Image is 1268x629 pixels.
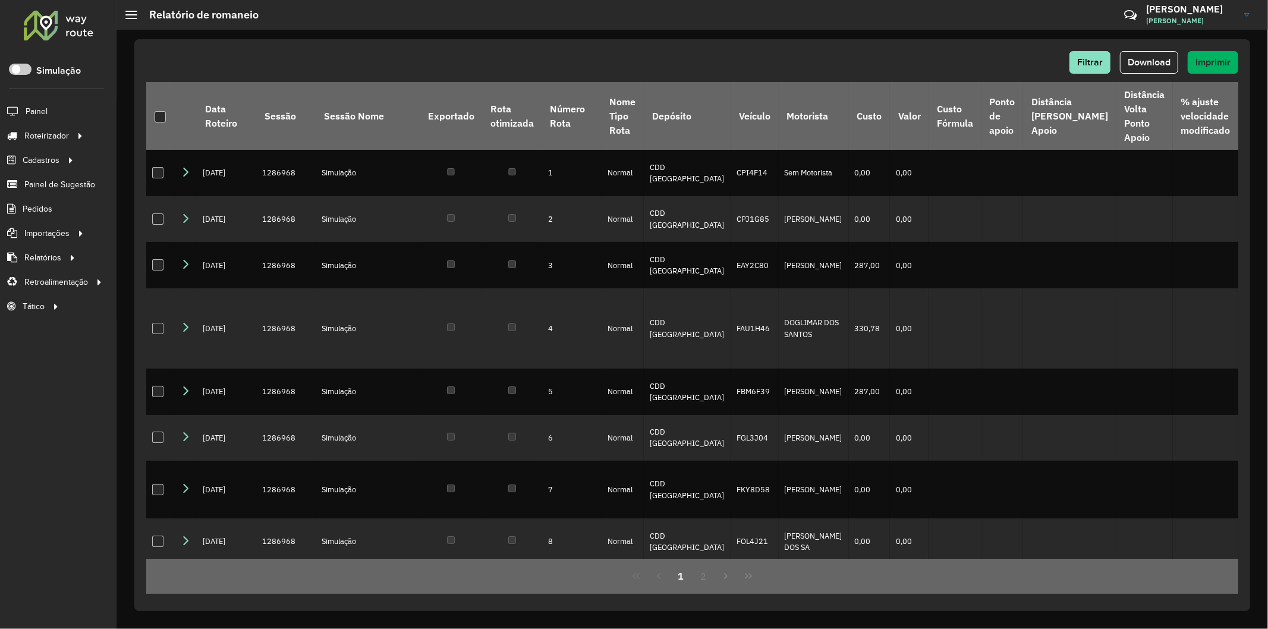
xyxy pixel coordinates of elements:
span: Download [1128,57,1171,67]
th: Rota otimizada [482,82,542,150]
th: Exportado [420,82,482,150]
td: CDD [GEOGRAPHIC_DATA] [644,461,731,518]
td: Normal [602,461,644,518]
td: [DATE] [197,369,256,415]
td: [DATE] [197,518,256,565]
th: Distância Volta Ponto Apoio [1116,82,1173,150]
button: Next Page [715,565,737,587]
span: Tático [23,300,45,313]
button: Imprimir [1188,51,1238,74]
button: Filtrar [1069,51,1110,74]
td: 0,00 [849,415,890,461]
th: Sessão Nome [316,82,420,150]
td: Simulação [316,288,420,369]
th: Data Roteiro [197,82,256,150]
th: Motorista [779,82,849,150]
td: EAY2C80 [731,242,778,288]
td: [PERSON_NAME] [779,369,849,415]
td: Simulação [316,242,420,288]
td: 4 [542,288,602,369]
th: Valor [890,82,929,150]
td: FGL3J04 [731,415,778,461]
td: 3 [542,242,602,288]
th: Depósito [644,82,731,150]
td: 2 [542,196,602,243]
td: 1286968 [256,196,316,243]
span: Cadastros [23,154,59,166]
button: 2 [693,565,715,587]
td: 0,00 [890,415,929,461]
th: Sessão [256,82,316,150]
td: 5 [542,369,602,415]
td: Normal [602,415,644,461]
td: [PERSON_NAME] DOS SA [779,518,849,565]
td: 0,00 [890,242,929,288]
td: 1286968 [256,369,316,415]
span: Filtrar [1077,57,1103,67]
td: 1286968 [256,288,316,369]
td: FBM6F39 [731,369,778,415]
td: 0,00 [890,150,929,196]
td: 8 [542,518,602,565]
span: Retroalimentação [24,276,88,288]
td: Simulação [316,196,420,243]
th: Custo [849,82,890,150]
td: CDD [GEOGRAPHIC_DATA] [644,150,731,196]
h2: Relatório de romaneio [137,8,259,21]
td: 0,00 [849,518,890,565]
td: 330,78 [849,288,890,369]
td: 6 [542,415,602,461]
th: Ponto de apoio [981,82,1023,150]
th: Veículo [731,82,778,150]
td: Normal [602,288,644,369]
td: Sem Motorista [779,150,849,196]
td: 0,00 [890,288,929,369]
td: Normal [602,369,644,415]
td: CPJ1G85 [731,196,778,243]
td: CDD [GEOGRAPHIC_DATA] [644,369,731,415]
td: 7 [542,461,602,518]
td: 1286968 [256,461,316,518]
span: [PERSON_NAME] [1146,15,1235,26]
td: 0,00 [890,461,929,518]
span: Roteirizador [24,130,69,142]
td: 1286968 [256,242,316,288]
td: Simulação [316,415,420,461]
button: Download [1120,51,1178,74]
td: [DATE] [197,415,256,461]
td: [PERSON_NAME] [779,242,849,288]
td: CDD [GEOGRAPHIC_DATA] [644,242,731,288]
td: Normal [602,196,644,243]
td: CDD [GEOGRAPHIC_DATA] [644,518,731,565]
th: % ajuste velocidade modificado [1173,82,1238,150]
span: Imprimir [1195,57,1231,67]
td: [DATE] [197,150,256,196]
td: 0,00 [890,196,929,243]
td: Normal [602,150,644,196]
td: 0,00 [849,196,890,243]
a: Contato Rápido [1118,2,1143,28]
td: 0,00 [890,369,929,415]
td: [DATE] [197,196,256,243]
th: Distância [PERSON_NAME] Apoio [1023,82,1116,150]
td: Simulação [316,369,420,415]
label: Simulação [36,64,81,78]
span: Painel [26,105,48,118]
td: [DATE] [197,288,256,369]
td: [PERSON_NAME] [779,415,849,461]
td: CDD [GEOGRAPHIC_DATA] [644,415,731,461]
td: 1286968 [256,150,316,196]
td: 0,00 [849,461,890,518]
td: FKY8D58 [731,461,778,518]
td: [PERSON_NAME] [779,196,849,243]
td: 1286968 [256,415,316,461]
td: FAU1H46 [731,288,778,369]
button: 1 [670,565,693,587]
span: Relatórios [24,251,61,264]
td: 0,00 [849,150,890,196]
th: Nome Tipo Rota [602,82,644,150]
span: Painel de Sugestão [24,178,95,191]
td: CDD [GEOGRAPHIC_DATA] [644,288,731,369]
td: 1 [542,150,602,196]
td: DOGLIMAR DOS SANTOS [779,288,849,369]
